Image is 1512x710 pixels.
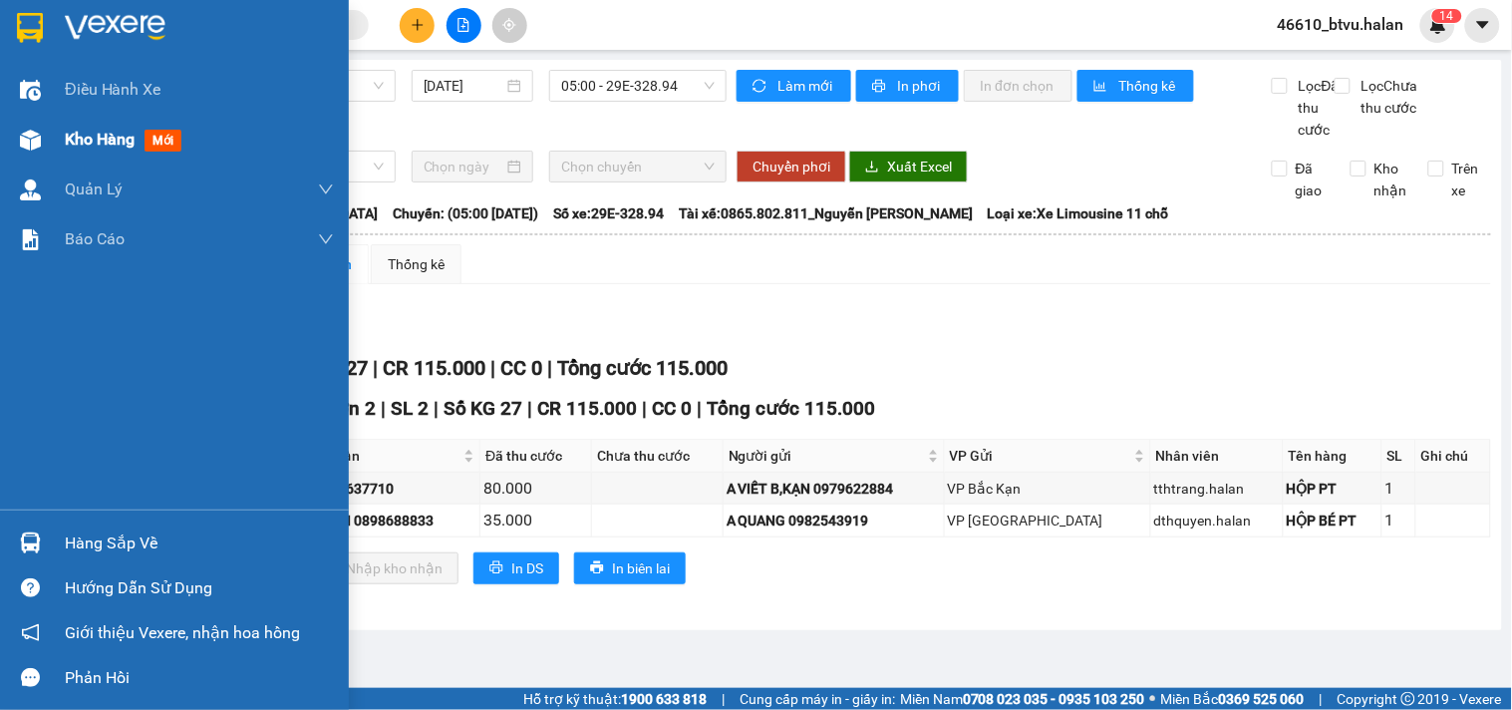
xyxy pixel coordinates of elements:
[490,356,495,380] span: |
[592,440,724,473] th: Chưa thu cước
[20,130,41,151] img: warehouse-icon
[500,356,542,380] span: CC 0
[590,560,604,576] span: printer
[727,478,941,500] div: A VIẾT B,KẠN 0979622884
[1429,16,1447,34] img: icon-new-feature
[1219,691,1305,707] strong: 0369 525 060
[964,70,1072,102] button: In đơn chọn
[1354,75,1429,119] span: Lọc Chưa thu cước
[722,688,725,710] span: |
[308,552,458,584] button: downloadNhập kho nhận
[21,578,40,597] span: question-circle
[1284,440,1382,473] th: Tên hàng
[523,688,707,710] span: Hỗ trợ kỹ thuật:
[1385,508,1412,532] div: 1
[557,356,728,380] span: Tổng cước 115.000
[511,557,543,579] span: In DS
[948,478,1147,500] div: VP Bắc Kạn
[1465,8,1500,43] button: caret-down
[383,356,485,380] span: CR 115.000
[20,532,41,553] img: warehouse-icon
[65,226,125,251] span: Báo cáo
[318,181,334,197] span: down
[963,691,1145,707] strong: 0708 023 035 - 0935 103 250
[1287,478,1378,500] div: HỘP PT
[740,688,895,710] span: Cung cấp máy in - giấy in:
[424,156,504,177] input: Chọn ngày
[1291,75,1343,141] span: Lọc Đã thu cước
[948,510,1147,532] div: VP [GEOGRAPHIC_DATA]
[1444,158,1492,201] span: Trên xe
[727,510,941,532] div: A QUANG 0982543919
[945,505,1151,536] td: VP Bình Thuận
[65,529,334,558] div: Hàng sắp về
[1432,9,1462,23] sup: 14
[65,663,334,693] div: Phản hồi
[737,151,846,182] button: Chuyển phơi
[373,356,378,380] span: |
[553,202,664,224] span: Số xe: 29E-328.94
[856,70,959,102] button: printerIn phơi
[1077,70,1194,102] button: bar-chartThống kê
[945,473,1151,505] td: VP Bắc Kạn
[1447,9,1454,23] span: 4
[411,18,425,32] span: plus
[20,179,41,200] img: warehouse-icon
[434,397,439,420] span: |
[865,160,879,176] span: download
[528,397,533,420] span: |
[282,478,476,500] div: HOÀ 0916637710
[1161,688,1305,710] span: Miền Bắc
[988,202,1169,224] span: Loại xe: Xe Limousine 11 chỗ
[21,668,40,687] span: message
[444,397,523,420] span: Số KG 27
[447,8,481,43] button: file-add
[1287,510,1378,532] div: HỘP BÉ PT
[483,508,588,532] div: 35.000
[424,75,504,97] input: 12/09/2025
[65,77,161,102] span: Điều hành xe
[282,510,476,532] div: TUẤN ANH 0898688833
[65,620,300,645] span: Giới thiệu Vexere, nhận hoa hồng
[20,229,41,250] img: solution-icon
[777,75,835,97] span: Làm mới
[480,440,592,473] th: Đã thu cước
[65,573,334,603] div: Hướng dẫn sử dụng
[1401,692,1415,706] span: copyright
[643,397,648,420] span: |
[1262,12,1420,37] span: 46610_btvu.halan
[400,8,435,43] button: plus
[21,623,40,642] span: notification
[17,13,43,43] img: logo-vxr
[653,397,693,420] span: CC 0
[887,156,952,177] span: Xuất Excel
[393,202,538,224] span: Chuyến: (05:00 [DATE])
[1474,16,1492,34] span: caret-down
[547,356,552,380] span: |
[1366,158,1415,201] span: Kho nhận
[1154,510,1280,532] div: dthquyen.halan
[753,79,769,95] span: sync
[1416,440,1491,473] th: Ghi chú
[538,397,638,420] span: CR 115.000
[145,130,181,152] span: mới
[708,397,876,420] span: Tổng cước 115.000
[318,231,334,247] span: down
[388,253,445,275] div: Thống kê
[502,18,516,32] span: aim
[65,130,135,149] span: Kho hàng
[849,151,968,182] button: downloadXuất Excel
[1151,440,1284,473] th: Nhân viên
[679,202,973,224] span: Tài xế: 0865.802.811_Nguyễn [PERSON_NAME]
[473,552,559,584] button: printerIn DS
[1150,695,1156,703] span: ⚪️
[900,688,1145,710] span: Miền Nam
[574,552,686,584] button: printerIn biên lai
[323,397,376,420] span: Đơn 2
[1382,440,1416,473] th: SL
[492,8,527,43] button: aim
[698,397,703,420] span: |
[950,445,1130,467] span: VP Gửi
[1385,476,1412,501] div: 1
[483,476,588,501] div: 80.000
